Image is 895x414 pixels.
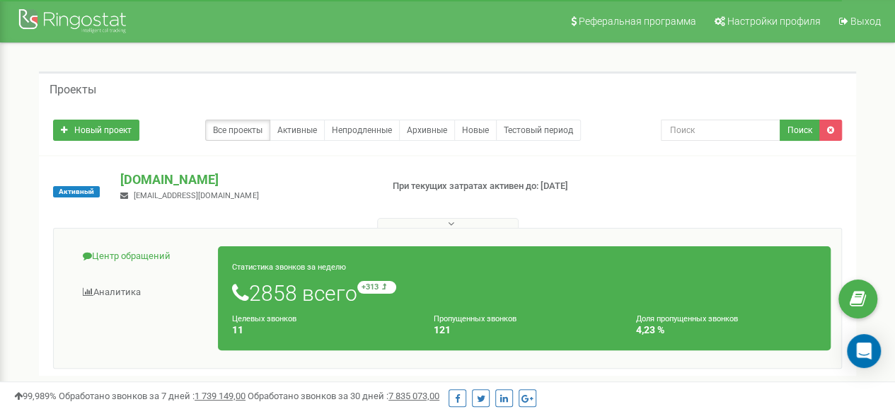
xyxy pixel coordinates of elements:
[434,325,614,335] h4: 121
[232,263,346,272] small: Статистика звонков за неделю
[661,120,780,141] input: Поиск
[53,120,139,141] a: Новый проект
[53,186,100,197] span: Активный
[248,391,439,401] span: Обработано звонков за 30 дней :
[393,180,574,193] p: При текущих затратах активен до: [DATE]
[232,314,296,323] small: Целевых звонков
[64,275,219,310] a: Аналитика
[847,334,881,368] div: Open Intercom Messenger
[780,120,820,141] button: Поиск
[120,171,369,189] p: [DOMAIN_NAME]
[434,314,516,323] small: Пропущенных звонков
[14,391,57,401] span: 99,989%
[636,325,816,335] h4: 4,23 %
[727,16,821,27] span: Настройки профиля
[399,120,455,141] a: Архивные
[134,191,258,200] span: [EMAIL_ADDRESS][DOMAIN_NAME]
[195,391,246,401] u: 1 739 149,00
[270,120,325,141] a: Активные
[579,16,696,27] span: Реферальная программа
[324,120,400,141] a: Непродленные
[50,84,96,96] h5: Проекты
[636,314,738,323] small: Доля пропущенных звонков
[205,120,270,141] a: Все проекты
[232,325,412,335] h4: 11
[357,281,396,294] small: +313
[59,391,246,401] span: Обработано звонков за 7 дней :
[388,391,439,401] u: 7 835 073,00
[64,239,219,274] a: Центр обращений
[496,120,581,141] a: Тестовый период
[232,281,816,305] h1: 2858 всего
[850,16,881,27] span: Выход
[454,120,497,141] a: Новые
